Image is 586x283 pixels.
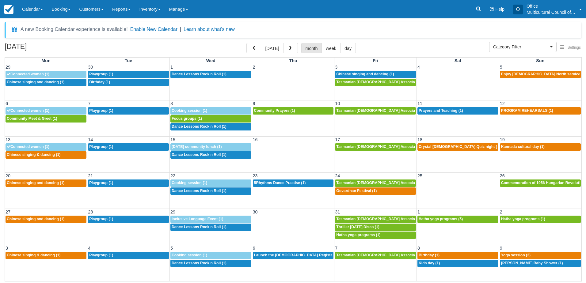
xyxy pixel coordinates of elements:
[5,65,11,70] span: 29
[500,252,581,259] a: Yoga session (2)
[254,108,295,113] span: Community Prayers (1)
[336,80,457,84] span: Tasmanian [DEMOGRAPHIC_DATA] Association -Weekly Praying (1)
[253,107,334,115] a: Community Prayers (1)
[172,253,207,257] span: Cooking session (1)
[499,209,503,214] span: 2
[7,72,49,76] span: Connected women (1)
[170,216,251,223] a: Inclusive Language Event (1)
[172,153,226,157] span: Dance Lessons Rock n Roll (1)
[7,217,64,221] span: Chinese singing and dancing (1)
[495,7,504,12] span: Help
[417,173,423,178] span: 25
[170,123,251,130] a: Dance Lessons Rock n Roll (1)
[513,5,523,14] div: O
[335,71,416,78] a: Chinese singing and dancing (1)
[334,101,341,106] span: 10
[500,143,581,151] a: Kannada cultural day (1)
[527,9,576,15] p: Multicultural Council of [GEOGRAPHIC_DATA]
[170,252,251,259] a: Cooking session (1)
[125,58,132,63] span: Tue
[336,253,457,257] span: Tasmanian [DEMOGRAPHIC_DATA] Association -Weekly Praying (1)
[170,173,176,178] span: 22
[6,79,86,86] a: Chinese singing and dancing (1)
[89,217,113,221] span: Playgroup (1)
[172,124,226,129] span: Dance Lessons Rock n Roll (1)
[500,216,581,223] a: Hatha yoga programs (1)
[419,261,440,265] span: Kids day (1)
[334,209,341,214] span: 31
[261,43,283,53] button: [DATE]
[88,71,169,78] a: Playgroup (1)
[89,72,113,76] span: Playgroup (1)
[334,65,338,70] span: 3
[499,65,503,70] span: 5
[417,216,498,223] a: Hatha yoga programs (5)
[322,43,341,53] button: week
[335,232,416,239] a: Hatha yoga programs (1)
[88,252,169,259] a: Playgroup (1)
[253,252,334,259] a: Launch the [DEMOGRAPHIC_DATA] Register Tasmania Chapter. (2)
[336,145,457,149] span: Tasmanian [DEMOGRAPHIC_DATA] Association -Weekly Praying (1)
[568,45,581,50] span: Settings
[6,179,86,187] a: Chinese singing and dancing (1)
[335,107,416,115] a: Tasmanian [DEMOGRAPHIC_DATA] Association -Weekly Praying (1)
[88,107,169,115] a: Playgroup (1)
[336,225,379,229] span: Thriller [DATE] Disco (1)
[499,246,503,251] span: 9
[6,115,86,123] a: Community Meet & Greet (1)
[557,43,584,52] button: Settings
[170,115,251,123] a: Focus groups (1)
[417,65,420,70] span: 4
[417,143,498,151] a: Crystal [DEMOGRAPHIC_DATA] Quiz night (2)
[170,209,176,214] span: 29
[6,216,86,223] a: Chinese singing and dancing (1)
[6,107,86,115] a: Connected women (1)
[417,246,420,251] span: 8
[527,3,576,9] p: Office
[489,42,557,52] button: Category Filter
[254,181,306,185] span: 5Rhythms Dance Practise (1)
[172,72,226,76] span: Dance Lessons Rock n Roll (1)
[252,246,256,251] span: 6
[88,179,169,187] a: Playgroup (1)
[334,137,341,142] span: 17
[301,43,322,53] button: month
[419,217,463,221] span: Hatha yoga programs (5)
[536,58,544,63] span: Sun
[252,173,258,178] span: 23
[499,101,505,106] span: 12
[252,101,256,106] span: 9
[335,224,416,231] a: Thriller [DATE] Disco (1)
[206,58,215,63] span: Wed
[336,72,394,76] span: Chinese singing and dancing (1)
[500,260,581,267] a: [PERSON_NAME] Baby Shower (1)
[289,58,297,63] span: Thu
[501,108,553,113] span: PROGRAM REHEARSALS (1)
[87,246,91,251] span: 4
[419,108,463,113] span: Prayers and Teaching (1)
[336,189,377,193] span: Govardhan Festival (1)
[336,181,457,185] span: Tasmanian [DEMOGRAPHIC_DATA] Association -Weekly Praying (1)
[7,108,49,113] span: Connected women (1)
[130,26,177,32] button: Enable New Calendar
[172,108,207,113] span: Cooking session (1)
[7,181,64,185] span: Chinese singing and dancing (1)
[417,101,423,106] span: 11
[172,189,226,193] span: Dance Lessons Rock n Roll (1)
[7,253,60,257] span: Chinese singing & dancing (1)
[4,5,13,14] img: checkfront-main-nav-mini-logo.png
[87,65,93,70] span: 30
[252,137,258,142] span: 16
[335,216,416,223] a: Tasmanian [DEMOGRAPHIC_DATA] Association -Weekly Praying (1)
[87,137,93,142] span: 14
[184,27,235,32] a: Learn about what's new
[336,233,380,237] span: Hatha yoga programs (1)
[373,58,378,63] span: Fri
[500,107,581,115] a: PROGRAM REHEARSALS (1)
[7,153,60,157] span: Chinese singing & dancing (1)
[417,107,498,115] a: Prayers and Teaching (1)
[6,151,86,159] a: Chinese singing & dancing (1)
[335,79,416,86] a: Tasmanian [DEMOGRAPHIC_DATA] Association -Weekly Praying (1)
[417,260,498,267] a: Kids day (1)
[417,209,420,214] span: 1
